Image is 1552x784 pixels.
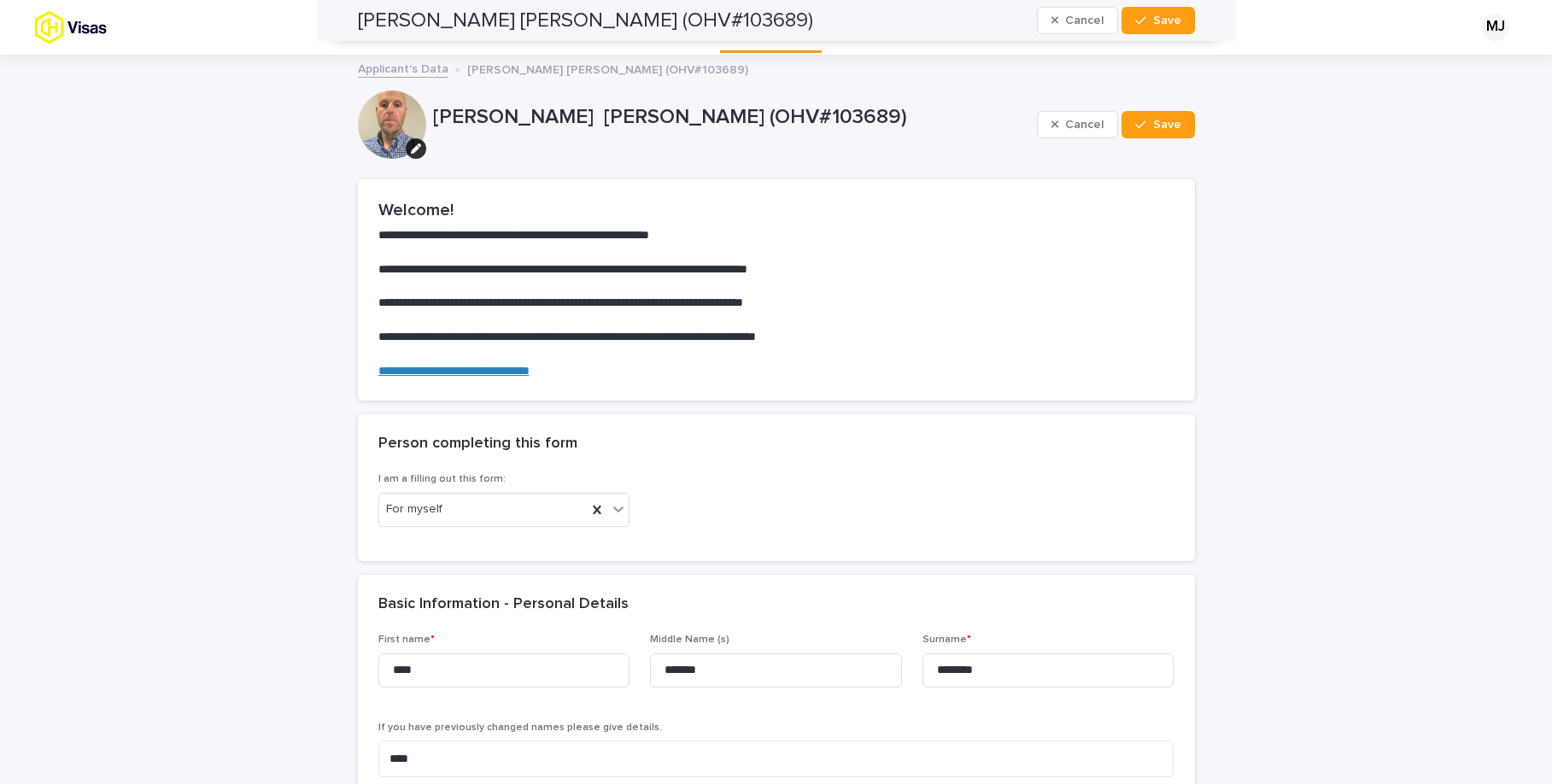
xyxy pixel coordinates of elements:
span: Surname [922,635,971,645]
p: [PERSON_NAME] [PERSON_NAME] (OHV#103689) [433,105,1030,130]
span: If you have previously changed names please give details. [378,723,662,733]
button: Save [1122,111,1194,138]
span: I am a filling out this form: [378,474,506,484]
span: Cancel [1065,119,1104,131]
h2: Person completing this form [378,435,577,453]
span: For myself [386,500,442,518]
img: tx8HrbJQv2PFQx4TXEq5 [34,10,167,44]
span: First name [378,635,435,645]
span: Middle Name (s) [650,635,729,645]
h2: Basic Information - Personal Details [378,595,629,614]
button: Cancel [1037,111,1119,138]
p: [PERSON_NAME] [PERSON_NAME] (OHV#103689) [467,59,748,78]
span: Save [1153,119,1181,131]
a: Applicant's Data [358,58,448,78]
div: MJ [1482,14,1509,41]
h2: Welcome! [378,200,1174,220]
